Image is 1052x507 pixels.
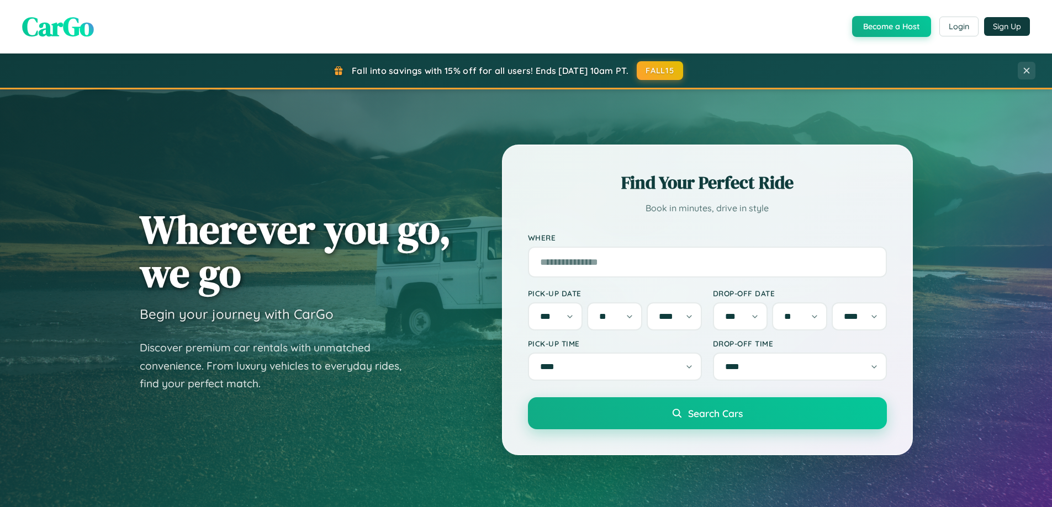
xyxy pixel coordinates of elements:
label: Drop-off Time [713,339,887,348]
label: Pick-up Date [528,289,702,298]
button: Login [939,17,979,36]
span: CarGo [22,8,94,45]
p: Book in minutes, drive in style [528,200,887,216]
button: FALL15 [637,61,683,80]
button: Become a Host [852,16,931,37]
h2: Find Your Perfect Ride [528,170,887,195]
button: Search Cars [528,397,887,429]
button: Sign Up [984,17,1030,36]
h3: Begin your journey with CarGo [140,306,334,322]
span: Search Cars [688,407,743,419]
p: Discover premium car rentals with unmatched convenience. From luxury vehicles to everyday rides, ... [140,339,416,393]
label: Drop-off Date [713,289,887,298]
label: Pick-up Time [528,339,702,348]
h1: Wherever you go, we go [140,207,451,295]
span: Fall into savings with 15% off for all users! Ends [DATE] 10am PT. [352,65,628,76]
label: Where [528,233,887,242]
